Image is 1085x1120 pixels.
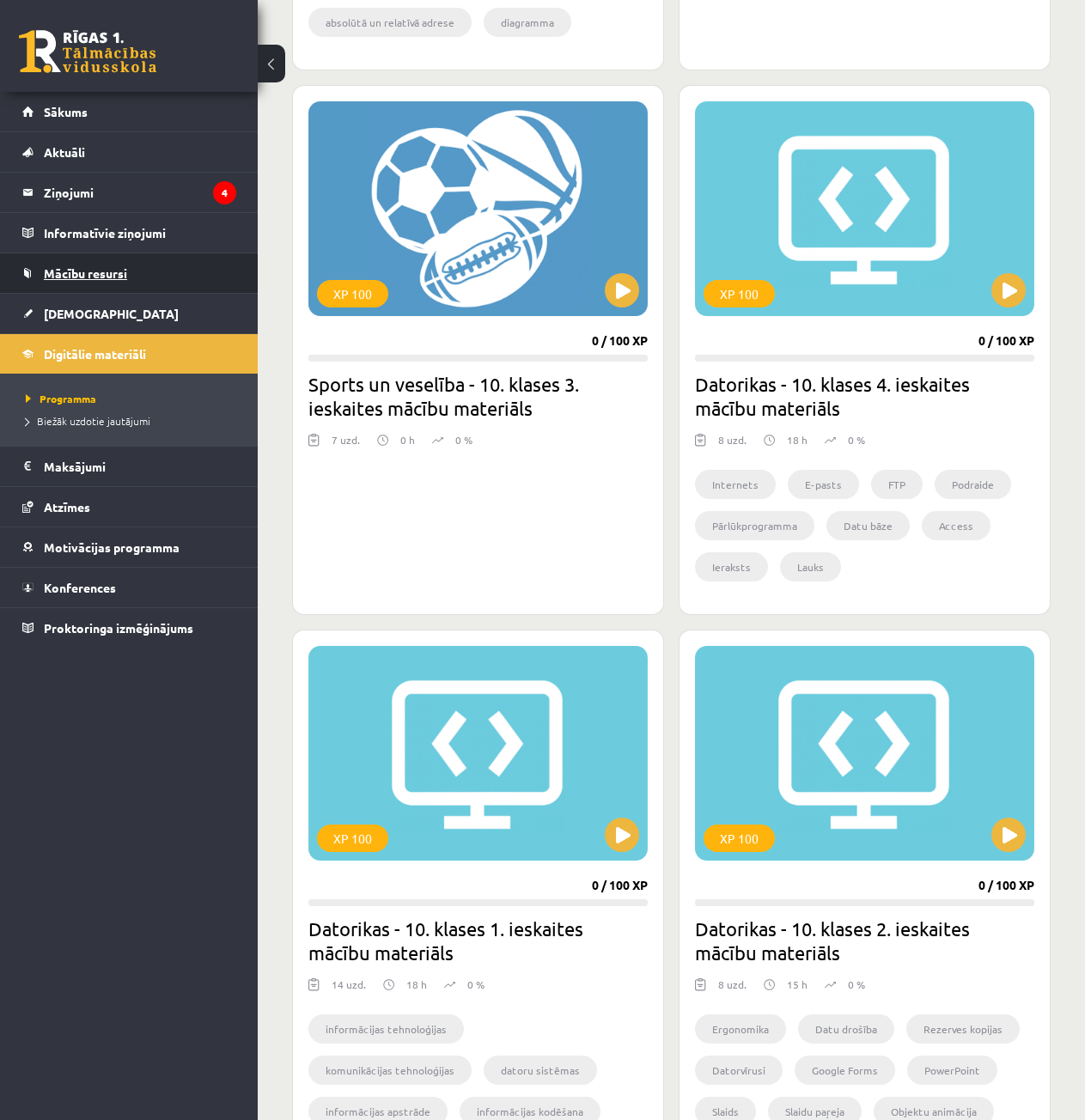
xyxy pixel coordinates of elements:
legend: Maksājumi [44,447,236,486]
p: 0 % [455,432,472,447]
a: Proktoringa izmēģinājums [22,608,236,648]
li: Access [922,511,991,540]
i: 4 [213,181,236,204]
a: Aktuāli [22,132,236,172]
a: Rīgas 1. Tālmācības vidusskola [19,30,156,73]
a: Ziņojumi4 [22,173,236,212]
p: 18 h [406,977,427,992]
a: Motivācijas programma [22,527,236,567]
legend: Informatīvie ziņojumi [44,213,236,253]
li: E-pasts [788,470,859,499]
a: Atzīmes [22,487,236,527]
li: Lauks [780,552,841,581]
a: Konferences [22,568,236,607]
li: Ergonomika [695,1014,786,1044]
h2: Datorikas - 10. klases 1. ieskaites mācību materiāls [308,916,648,965]
h2: Datorikas - 10. klases 4. ieskaites mācību materiāls [695,372,1034,420]
span: Konferences [44,580,116,595]
p: 0 % [848,977,865,992]
li: Pārlūkprogramma [695,511,814,540]
li: Datu drošība [798,1014,894,1044]
p: 0 h [400,432,415,447]
li: datoru sistēmas [484,1056,597,1085]
a: Informatīvie ziņojumi [22,213,236,253]
li: Datorvīrusi [695,1056,783,1085]
li: absolūtā un relatīvā adrese [308,8,472,37]
span: Digitālie materiāli [44,346,146,362]
div: 7 uzd. [332,432,360,458]
span: Aktuāli [44,144,85,160]
p: 0 % [848,432,865,447]
p: 0 % [467,977,485,992]
li: komunikācijas tehnoloģijas [308,1056,472,1085]
li: Rezerves kopijas [906,1014,1020,1044]
h2: Datorikas - 10. klases 2. ieskaites mācību materiāls [695,916,1034,965]
a: Mācību resursi [22,253,236,293]
li: Internets [695,470,776,499]
h2: Sports un veselība - 10. klases 3. ieskaites mācību materiāls [308,372,648,420]
li: PowerPoint [907,1056,997,1085]
a: [DEMOGRAPHIC_DATA] [22,294,236,333]
span: Atzīmes [44,499,90,514]
a: Programma [26,391,241,406]
div: 8 uzd. [718,432,747,458]
div: 8 uzd. [718,977,747,1002]
span: Motivācijas programma [44,539,180,555]
div: XP 100 [704,280,775,307]
a: Biežāk uzdotie jautājumi [26,413,241,429]
span: [DEMOGRAPHIC_DATA] [44,306,179,321]
span: Programma [26,392,96,405]
span: Mācību resursi [44,265,127,281]
li: Datu bāze [826,511,910,540]
a: Sākums [22,92,236,131]
div: XP 100 [317,825,388,852]
legend: Ziņojumi [44,173,236,212]
div: XP 100 [317,280,388,307]
li: FTP [871,470,923,499]
a: Maksājumi [22,447,236,486]
a: Digitālie materiāli [22,334,236,374]
p: 18 h [787,432,808,447]
span: Proktoringa izmēģinājums [44,620,193,636]
span: Biežāk uzdotie jautājumi [26,414,150,428]
li: Google Forms [795,1056,895,1085]
div: XP 100 [704,825,775,852]
p: 15 h [787,977,808,992]
div: 14 uzd. [332,977,366,1002]
span: Sākums [44,104,88,119]
li: diagramma [484,8,571,37]
li: Ieraksts [695,552,768,581]
li: Podraide [935,470,1011,499]
li: informācijas tehnoloģijas [308,1014,464,1044]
